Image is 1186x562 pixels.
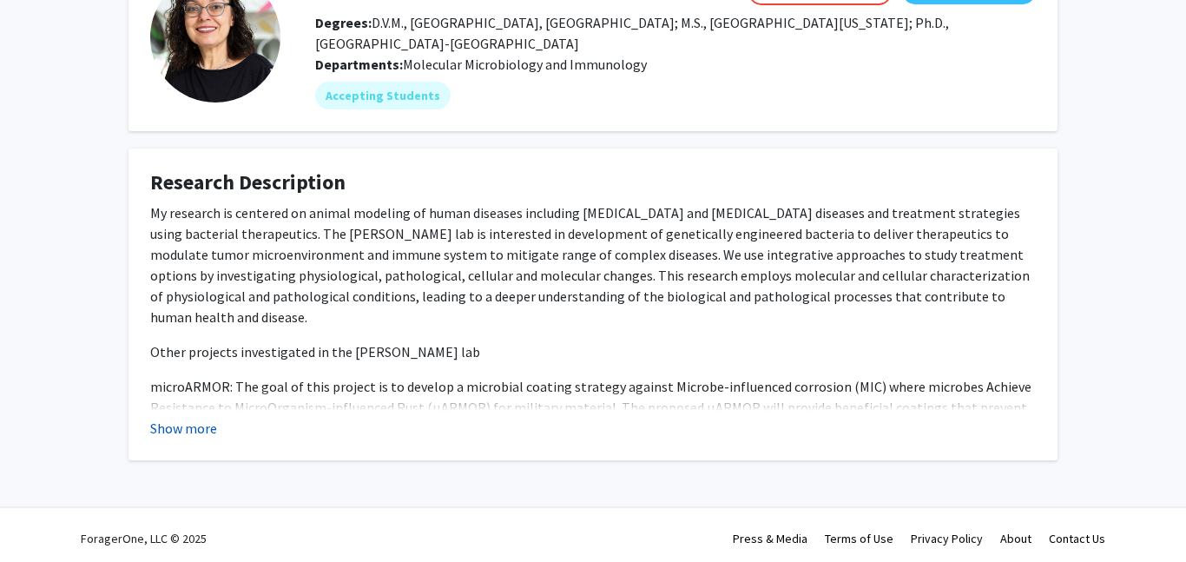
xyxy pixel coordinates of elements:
[150,202,1036,327] p: My research is centered on animal modeling of human diseases including [MEDICAL_DATA] and [MEDICA...
[13,484,74,549] iframe: Chat
[1049,531,1105,546] a: Contact Us
[403,56,647,73] span: Molecular Microbiology and Immunology
[150,376,1036,480] p: microARMOR: The goal of this project is to develop a microbial coating strategy against Microbe-i...
[315,14,949,52] span: D.V.M., [GEOGRAPHIC_DATA], [GEOGRAPHIC_DATA]; M.S., [GEOGRAPHIC_DATA][US_STATE]; Ph.D., [GEOGRAPH...
[911,531,983,546] a: Privacy Policy
[825,531,893,546] a: Terms of Use
[150,418,217,439] button: Show more
[315,14,372,31] b: Degrees:
[1000,531,1031,546] a: About
[150,341,1036,362] p: Other projects investigated in the [PERSON_NAME] lab
[315,56,403,73] b: Departments:
[733,531,807,546] a: Press & Media
[150,170,1036,195] h4: Research Description
[315,82,451,109] mat-chip: Accepting Students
